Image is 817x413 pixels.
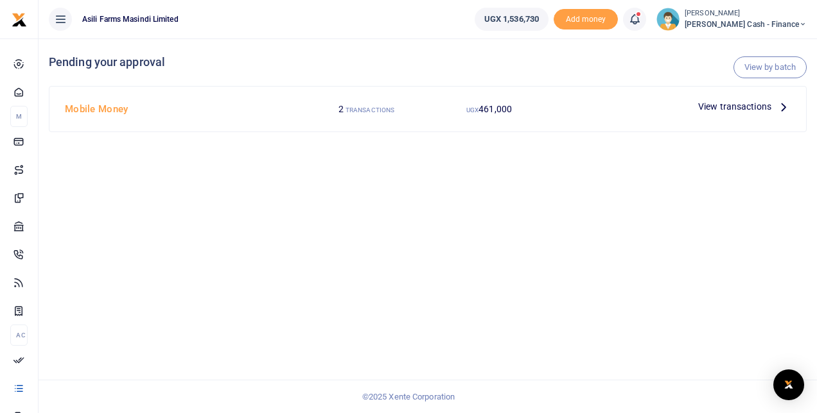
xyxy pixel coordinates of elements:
div: Open Intercom Messenger [773,369,804,400]
span: Add money [554,9,618,30]
li: M [10,106,28,127]
img: profile-user [656,8,680,31]
small: UGX [466,106,479,114]
span: 2 [338,104,344,114]
li: Toup your wallet [554,9,618,30]
small: TRANSACTIONS [346,106,394,114]
li: Ac [10,324,28,346]
span: UGX 1,536,730 [484,13,539,26]
span: Asili Farms Masindi Limited [77,13,184,25]
a: UGX 1,536,730 [475,8,549,31]
a: View by batch [734,56,807,78]
a: profile-user [PERSON_NAME] [PERSON_NAME] Cash - Finance [656,8,807,31]
li: Wallet ballance [470,8,554,31]
span: [PERSON_NAME] Cash - Finance [685,19,807,30]
small: [PERSON_NAME] [685,8,807,19]
a: logo-small logo-large logo-large [12,14,27,24]
span: 461,000 [479,104,512,114]
a: Add money [554,13,618,23]
span: View transactions [698,99,771,114]
h4: Mobile Money [65,102,300,116]
h4: Pending your approval [49,55,807,69]
img: logo-small [12,12,27,28]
